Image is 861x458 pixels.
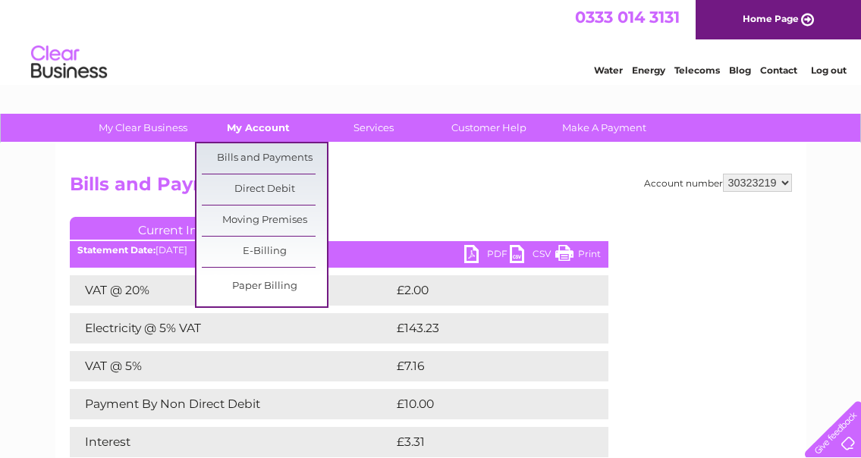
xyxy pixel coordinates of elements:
[202,143,327,174] a: Bills and Payments
[760,64,797,76] a: Contact
[811,64,847,76] a: Log out
[464,245,510,267] a: PDF
[70,174,792,202] h2: Bills and Payments
[202,237,327,267] a: E-Billing
[73,8,790,74] div: Clear Business is a trading name of Verastar Limited (registered in [GEOGRAPHIC_DATA] No. 3667643...
[632,64,665,76] a: Energy
[542,114,667,142] a: Make A Payment
[30,39,108,86] img: logo.png
[729,64,751,76] a: Blog
[70,275,393,306] td: VAT @ 20%
[70,389,393,419] td: Payment By Non Direct Debit
[393,389,577,419] td: £10.00
[393,427,570,457] td: £3.31
[70,427,393,457] td: Interest
[70,313,393,343] td: Electricity @ 5% VAT
[393,351,570,381] td: £7.16
[575,8,680,27] a: 0333 014 3131
[555,245,601,267] a: Print
[202,174,327,205] a: Direct Debit
[510,245,555,267] a: CSV
[77,244,156,256] b: Statement Date:
[70,351,393,381] td: VAT @ 5%
[393,313,580,343] td: £143.23
[674,64,720,76] a: Telecoms
[80,114,206,142] a: My Clear Business
[644,174,792,192] div: Account number
[311,114,436,142] a: Services
[393,275,573,306] td: £2.00
[202,271,327,302] a: Paper Billing
[196,114,321,142] a: My Account
[426,114,551,142] a: Customer Help
[70,217,297,240] a: Current Invoice
[594,64,623,76] a: Water
[202,205,327,236] a: Moving Premises
[70,245,608,256] div: [DATE]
